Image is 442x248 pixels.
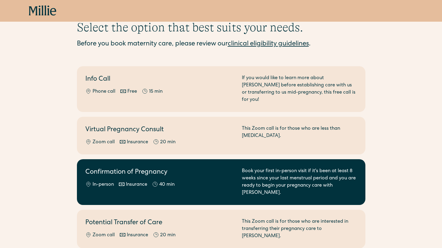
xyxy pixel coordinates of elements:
[85,125,235,135] h2: Virtual Pregnancy Consult
[85,218,235,228] h2: Potential Transfer of Care
[160,139,175,146] div: 20 min
[77,159,365,205] a: Confirmation of PregnancyIn-personInsurance40 minBook your first in-person visit if it's been at ...
[242,168,357,197] div: Book your first in-person visit if it's been at least 8 weeks since your last menstrual period an...
[159,181,175,188] div: 40 min
[126,181,147,188] div: Insurance
[77,66,365,112] a: Info CallPhone callFree15 minIf you would like to learn more about [PERSON_NAME] before establish...
[242,125,357,146] div: This Zoom call is for those who are less than [MEDICAL_DATA].
[127,139,148,146] div: Insurance
[77,117,365,154] a: Virtual Pregnancy ConsultZoom callInsurance20 minThis Zoom call is for those who are less than [M...
[127,88,137,95] div: Free
[93,232,115,239] div: Zoom call
[242,75,357,104] div: If you would like to learn more about [PERSON_NAME] before establishing care with us or transferr...
[85,168,235,178] h2: Confirmation of Pregnancy
[93,139,115,146] div: Zoom call
[93,88,115,95] div: Phone call
[228,41,309,48] a: clinical eligibility guidelines
[93,181,114,188] div: In-person
[127,232,148,239] div: Insurance
[242,218,357,240] div: This Zoom call is for those who are interested in transferring their pregnancy care to [PERSON_NA...
[160,232,175,239] div: 20 min
[85,75,235,85] h2: Info Call
[77,20,365,35] h1: Select the option that best suits your needs.
[149,88,163,95] div: 15 min
[77,39,365,49] div: Before you book maternity care, please review our .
